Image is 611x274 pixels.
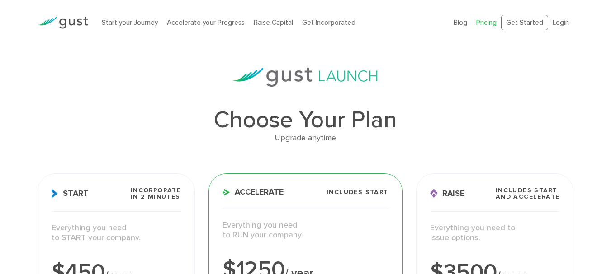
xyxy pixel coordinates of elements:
a: Get Incorporated [302,19,355,27]
img: gust-launch-logos.svg [233,68,378,87]
p: Everything you need to issue options. [430,223,560,243]
span: Accelerate [223,188,284,196]
div: Upgrade anytime [38,132,574,145]
a: Start your Journey [102,19,158,27]
p: Everything you need to RUN your company. [223,220,388,241]
h1: Choose Your Plan [38,108,574,132]
p: Everything you need to START your company. [52,223,181,243]
span: Raise [430,189,464,198]
img: Accelerate Icon [223,189,230,196]
span: Includes START [327,189,388,195]
a: Login [553,19,569,27]
img: Gust Logo [38,17,88,29]
span: Start [52,189,89,198]
span: Includes START and ACCELERATE [496,187,560,200]
a: Pricing [476,19,497,27]
a: Accelerate your Progress [167,19,245,27]
span: Incorporate in 2 Minutes [131,187,181,200]
a: Get Started [501,15,548,31]
a: Raise Capital [254,19,293,27]
a: Blog [454,19,467,27]
img: Start Icon X2 [52,189,58,198]
img: Raise Icon [430,189,438,198]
